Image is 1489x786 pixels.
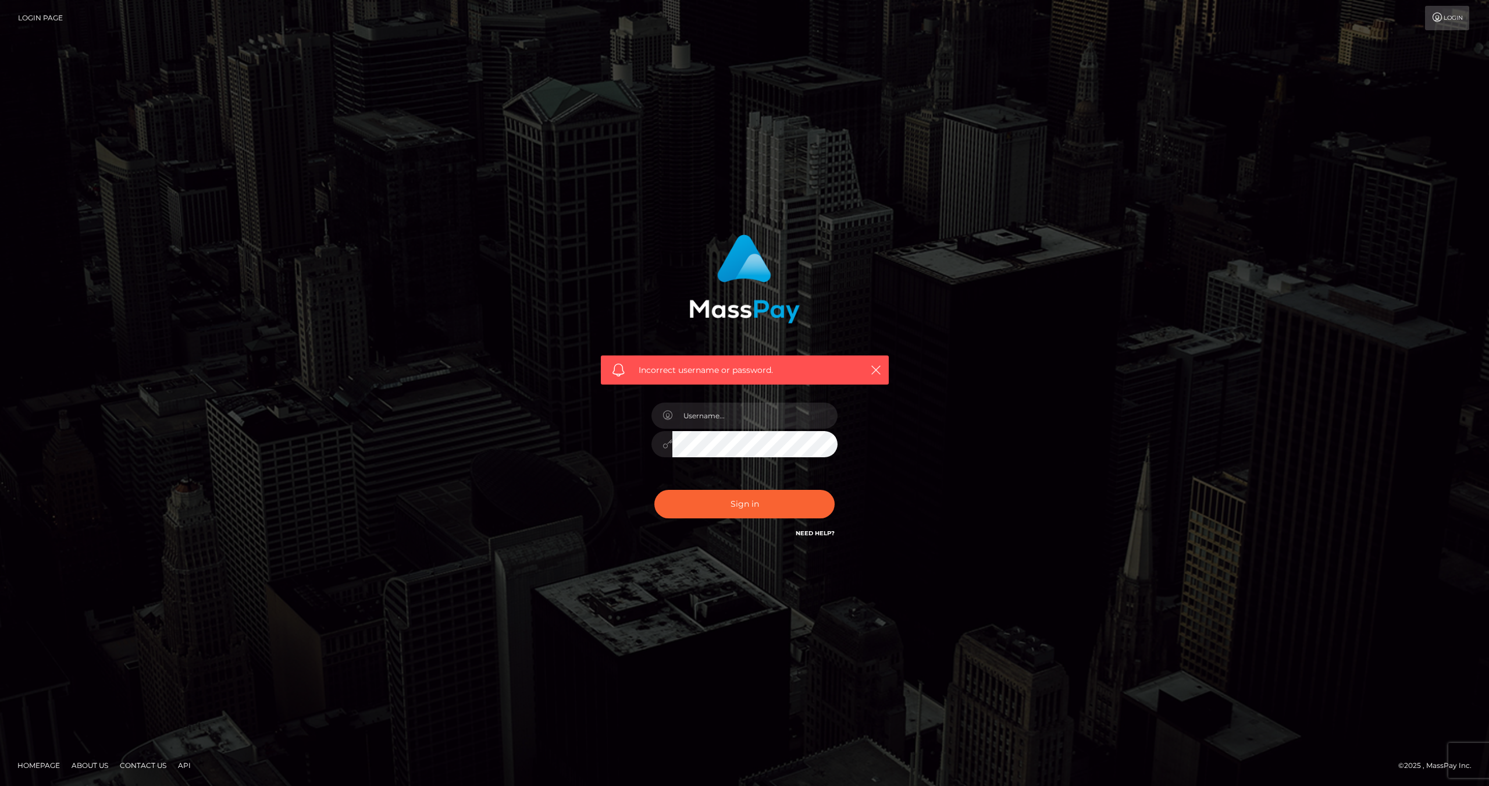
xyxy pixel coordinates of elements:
[67,756,113,774] a: About Us
[173,756,195,774] a: API
[796,529,835,537] a: Need Help?
[689,234,800,323] img: MassPay Login
[1425,6,1469,30] a: Login
[13,756,65,774] a: Homepage
[672,403,838,429] input: Username...
[18,6,63,30] a: Login Page
[115,756,171,774] a: Contact Us
[654,490,835,518] button: Sign in
[1398,759,1480,772] div: © 2025 , MassPay Inc.
[639,364,851,376] span: Incorrect username or password.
